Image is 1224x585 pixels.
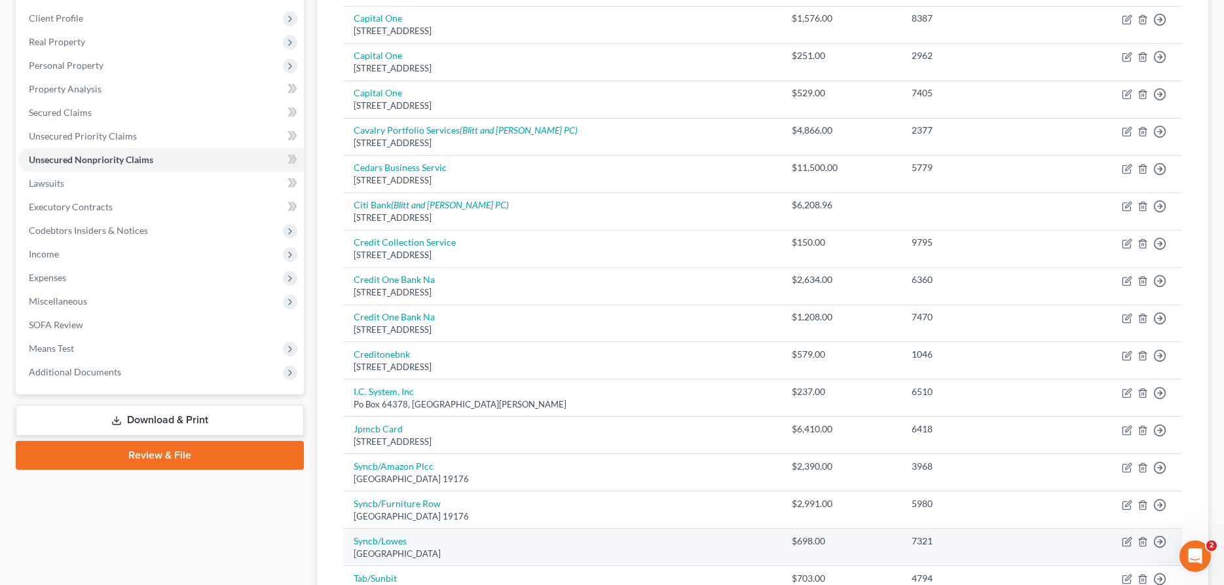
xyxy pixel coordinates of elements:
[912,161,1045,174] div: 5779
[29,36,85,47] span: Real Property
[29,83,102,94] span: Property Analysis
[792,385,890,398] div: $237.00
[354,124,578,136] a: Cavalry Portfolio Services(Blitt and [PERSON_NAME] PC)
[792,423,890,436] div: $6,410.00
[29,319,83,330] span: SOFA Review
[18,148,304,172] a: Unsecured Nonpriority Claims
[354,25,771,37] div: [STREET_ADDRESS]
[912,86,1045,100] div: 7405
[354,286,771,299] div: [STREET_ADDRESS]
[391,199,509,210] i: (Blitt and [PERSON_NAME] PC)
[792,497,890,510] div: $2,991.00
[29,295,87,307] span: Miscellaneous
[29,107,92,118] span: Secured Claims
[792,348,890,361] div: $579.00
[29,272,66,283] span: Expenses
[792,273,890,286] div: $2,634.00
[16,441,304,470] a: Review & File
[912,273,1045,286] div: 6360
[792,12,890,25] div: $1,576.00
[29,60,103,71] span: Personal Property
[29,343,74,354] span: Means Test
[16,405,304,436] a: Download & Print
[354,100,771,112] div: [STREET_ADDRESS]
[18,124,304,148] a: Unsecured Priority Claims
[792,311,890,324] div: $1,208.00
[354,473,771,485] div: [GEOGRAPHIC_DATA] 19176
[354,212,771,224] div: [STREET_ADDRESS]
[354,162,447,173] a: Cedars Business Servic
[792,86,890,100] div: $529.00
[18,77,304,101] a: Property Analysis
[912,236,1045,249] div: 9795
[912,311,1045,324] div: 7470
[29,201,113,212] span: Executory Contracts
[29,366,121,377] span: Additional Documents
[792,124,890,137] div: $4,866.00
[354,12,402,24] a: Capital One
[354,461,434,472] a: Syncb/Amazon Plcc
[354,361,771,373] div: [STREET_ADDRESS]
[354,548,771,560] div: [GEOGRAPHIC_DATA]
[912,460,1045,473] div: 3968
[354,50,402,61] a: Capital One
[460,124,578,136] i: (Blitt and [PERSON_NAME] PC)
[354,249,771,261] div: [STREET_ADDRESS]
[354,174,771,187] div: [STREET_ADDRESS]
[792,49,890,62] div: $251.00
[912,535,1045,548] div: 7321
[912,348,1045,361] div: 1046
[912,124,1045,137] div: 2377
[18,195,304,219] a: Executory Contracts
[18,101,304,124] a: Secured Claims
[912,385,1045,398] div: 6510
[912,49,1045,62] div: 2962
[792,161,890,174] div: $11,500.00
[1206,540,1217,551] span: 2
[354,311,435,322] a: Credit One Bank Na
[912,572,1045,585] div: 4794
[29,154,153,165] span: Unsecured Nonpriority Claims
[354,573,397,584] a: Tab/Sunbit
[354,87,402,98] a: Capital One
[354,498,441,509] a: Syncb/Furniture Row
[354,236,456,248] a: Credit Collection Service
[354,398,771,411] div: Po Box 64378, [GEOGRAPHIC_DATA][PERSON_NAME]
[354,199,509,210] a: Citi Bank(Blitt and [PERSON_NAME] PC)
[354,436,771,448] div: [STREET_ADDRESS]
[792,572,890,585] div: $703.00
[18,313,304,337] a: SOFA Review
[354,274,435,285] a: Credit One Bank Na
[354,62,771,75] div: [STREET_ADDRESS]
[29,178,64,189] span: Lawsuits
[354,423,403,434] a: Jpmcb Card
[29,248,59,259] span: Income
[354,386,414,397] a: I.C. System, Inc
[354,510,771,523] div: [GEOGRAPHIC_DATA] 19176
[354,535,407,546] a: Syncb/Lowes
[792,198,890,212] div: $6,208.96
[792,236,890,249] div: $150.00
[912,12,1045,25] div: 8387
[912,423,1045,436] div: 6418
[29,12,83,24] span: Client Profile
[354,324,771,336] div: [STREET_ADDRESS]
[29,130,137,142] span: Unsecured Priority Claims
[354,349,410,360] a: Creditonebnk
[912,497,1045,510] div: 5980
[18,172,304,195] a: Lawsuits
[1179,540,1211,572] iframe: Intercom live chat
[792,460,890,473] div: $2,390.00
[29,225,148,236] span: Codebtors Insiders & Notices
[792,535,890,548] div: $698.00
[354,137,771,149] div: [STREET_ADDRESS]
